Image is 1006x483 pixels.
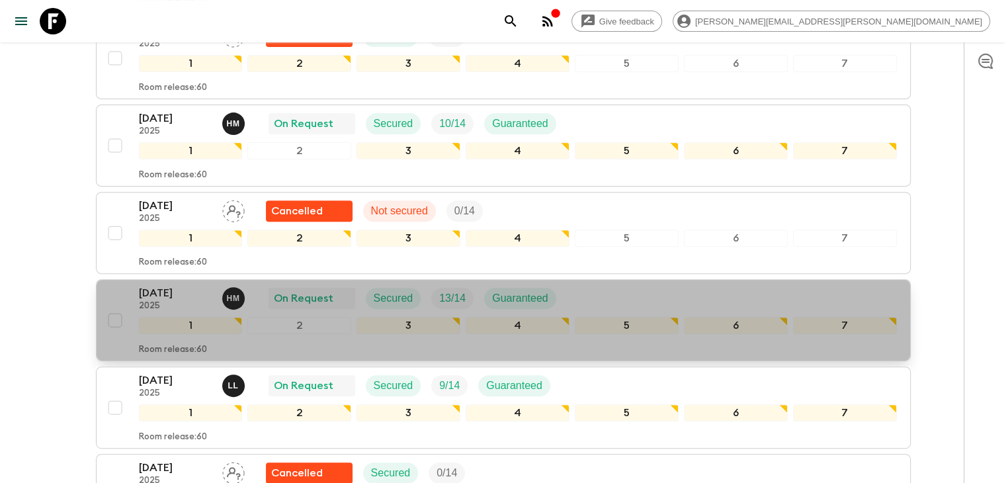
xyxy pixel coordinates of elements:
[274,290,333,306] p: On Request
[684,404,788,421] div: 6
[793,230,897,247] div: 7
[139,55,243,72] div: 1
[139,110,212,126] p: [DATE]
[356,230,460,247] div: 3
[139,257,207,268] p: Room release: 60
[356,317,460,334] div: 3
[374,116,413,132] p: Secured
[356,404,460,421] div: 3
[139,317,243,334] div: 1
[247,404,351,421] div: 2
[227,293,240,304] p: H M
[139,214,212,224] p: 2025
[247,142,351,159] div: 2
[247,230,351,247] div: 2
[793,142,897,159] div: 7
[466,317,569,334] div: 4
[139,142,243,159] div: 1
[356,55,460,72] div: 3
[139,285,212,301] p: [DATE]
[793,55,897,72] div: 7
[575,404,679,421] div: 5
[575,55,679,72] div: 5
[684,230,788,247] div: 6
[431,375,468,396] div: Trip Fill
[673,11,990,32] div: [PERSON_NAME][EMAIL_ADDRESS][PERSON_NAME][DOMAIN_NAME]
[228,380,239,391] p: L L
[222,466,245,476] span: Assign pack leader
[271,465,323,481] p: Cancelled
[439,116,466,132] p: 10 / 14
[431,113,474,134] div: Trip Fill
[793,317,897,334] div: 7
[139,301,212,312] p: 2025
[571,11,662,32] a: Give feedback
[575,230,679,247] div: 5
[366,375,421,396] div: Secured
[439,290,466,306] p: 13 / 14
[374,290,413,306] p: Secured
[222,116,247,127] span: Hob Medina
[96,367,911,449] button: [DATE]2025Luis LobosOn RequestSecuredTrip FillGuaranteed1234567Room release:60
[446,200,483,222] div: Trip Fill
[684,55,788,72] div: 6
[274,116,333,132] p: On Request
[497,8,524,34] button: search adventures
[486,378,542,394] p: Guaranteed
[139,198,212,214] p: [DATE]
[96,17,911,99] button: [DATE]2025Assign pack leaderFlash Pack cancellationSecuredTrip Fill1234567Room release:60
[466,404,569,421] div: 4
[371,465,411,481] p: Secured
[139,404,243,421] div: 1
[222,112,247,135] button: HM
[139,39,212,50] p: 2025
[575,142,679,159] div: 5
[222,374,247,397] button: LL
[274,378,333,394] p: On Request
[222,287,247,310] button: HM
[356,142,460,159] div: 3
[222,378,247,389] span: Luis Lobos
[684,317,788,334] div: 6
[374,378,413,394] p: Secured
[793,404,897,421] div: 7
[363,200,436,222] div: Not secured
[139,388,212,399] p: 2025
[437,465,457,481] p: 0 / 14
[139,432,207,443] p: Room release: 60
[466,142,569,159] div: 4
[439,378,460,394] p: 9 / 14
[8,8,34,34] button: menu
[139,126,212,137] p: 2025
[466,230,569,247] div: 4
[575,317,679,334] div: 5
[454,203,475,219] p: 0 / 14
[371,203,428,219] p: Not secured
[466,55,569,72] div: 4
[366,288,421,309] div: Secured
[492,116,548,132] p: Guaranteed
[96,105,911,187] button: [DATE]2025Hob MedinaOn RequestSecuredTrip FillGuaranteed1234567Room release:60
[139,373,212,388] p: [DATE]
[688,17,989,26] span: [PERSON_NAME][EMAIL_ADDRESS][PERSON_NAME][DOMAIN_NAME]
[227,118,240,129] p: H M
[266,200,353,222] div: Unable to secure
[247,55,351,72] div: 2
[139,170,207,181] p: Room release: 60
[222,291,247,302] span: Hob Medina
[139,230,243,247] div: 1
[222,204,245,214] span: Assign pack leader
[247,317,351,334] div: 2
[139,83,207,93] p: Room release: 60
[492,290,548,306] p: Guaranteed
[96,279,911,361] button: [DATE]2025Hob MedinaOn RequestSecuredTrip FillGuaranteed1234567Room release:60
[592,17,661,26] span: Give feedback
[271,203,323,219] p: Cancelled
[96,192,911,274] button: [DATE]2025Assign pack leaderUnable to secureNot securedTrip Fill1234567Room release:60
[684,142,788,159] div: 6
[431,288,474,309] div: Trip Fill
[366,113,421,134] div: Secured
[139,460,212,476] p: [DATE]
[139,345,207,355] p: Room release: 60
